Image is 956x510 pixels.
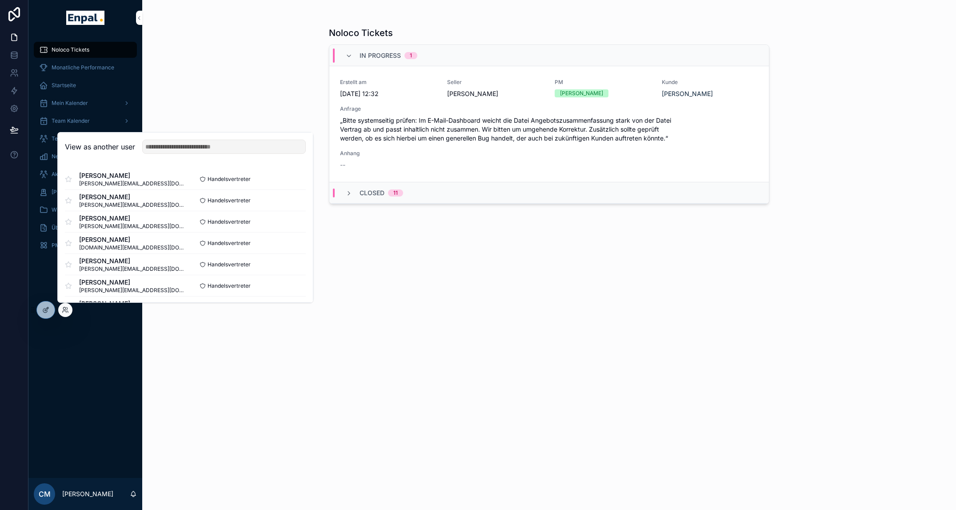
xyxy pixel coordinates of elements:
span: [PERSON_NAME][EMAIL_ADDRESS][DOMAIN_NAME] [79,287,185,294]
span: Noloco Tickets [52,46,89,53]
a: [PERSON_NAME] [34,184,137,200]
span: Team Übersicht [52,135,92,142]
span: [DATE] 12:32 [340,89,436,98]
span: [PERSON_NAME] [79,214,185,223]
span: Monatliche Performance [52,64,114,71]
a: Startseite [34,77,137,93]
span: Handelsvertreter [208,261,251,268]
span: Anhang [340,150,758,157]
span: „Bitte systemseitig prüfen: Im E-Mail-Dashboard weicht die Datei Angebotszusammenfassung stark vo... [340,116,758,143]
a: Neue Kunden [34,149,137,165]
span: Neue Kunden [52,153,85,160]
span: [PERSON_NAME] [79,278,185,287]
span: In Progress [360,51,401,60]
span: [PERSON_NAME] [79,235,185,244]
span: Handelsvertreter [208,240,251,247]
img: App logo [66,11,104,25]
span: Kunde [662,79,758,86]
a: Aktive Kunden [34,166,137,182]
span: [PERSON_NAME][EMAIL_ADDRESS][DOMAIN_NAME] [79,201,185,209]
a: Wissensdatenbank [34,202,137,218]
div: [PERSON_NAME] [560,89,603,97]
span: Über mich [52,224,78,231]
p: [PERSON_NAME] [62,490,113,498]
span: Anfrage [340,105,758,112]
span: [PERSON_NAME] [52,189,95,196]
span: Handelsvertreter [208,218,251,225]
span: [PERSON_NAME] [79,299,185,308]
span: Team Kalender [52,117,90,124]
a: Team Übersicht [34,131,137,147]
a: PM Übersicht [34,237,137,253]
div: 1 [410,52,412,59]
a: Monatliche Performance [34,60,137,76]
h1: Noloco Tickets [329,27,393,39]
a: Team Kalender [34,113,137,129]
span: Handelsvertreter [208,197,251,204]
span: Handelsvertreter [208,176,251,183]
div: 11 [393,189,398,197]
span: Handelsvertreter [208,282,251,289]
span: Erstellt am [340,79,436,86]
span: [PERSON_NAME] [79,193,185,201]
a: Über mich [34,220,137,236]
div: scrollable content [28,36,142,265]
span: [PERSON_NAME] [79,171,185,180]
span: Closed [360,189,384,197]
span: [PERSON_NAME] [79,257,185,265]
h2: View as another user [65,141,135,152]
span: PM [555,79,651,86]
span: Aktive Kunden [52,171,88,178]
span: [PERSON_NAME][EMAIL_ADDRESS][DOMAIN_NAME] [79,223,185,230]
span: [PERSON_NAME][EMAIL_ADDRESS][DOMAIN_NAME] [79,180,185,187]
span: Mein Kalender [52,100,88,107]
span: Startseite [52,82,76,89]
span: CM [39,489,51,499]
span: Seller [447,79,544,86]
span: [PERSON_NAME][EMAIL_ADDRESS][DOMAIN_NAME] [79,265,185,273]
span: -- [340,161,345,169]
a: Noloco Tickets [34,42,137,58]
span: [PERSON_NAME] [447,89,544,98]
span: PM Übersicht [52,242,86,249]
a: Mein Kalender [34,95,137,111]
span: [DOMAIN_NAME][EMAIL_ADDRESS][DOMAIN_NAME] [79,244,185,251]
span: Wissensdatenbank [52,206,99,213]
a: [PERSON_NAME] [662,89,713,98]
